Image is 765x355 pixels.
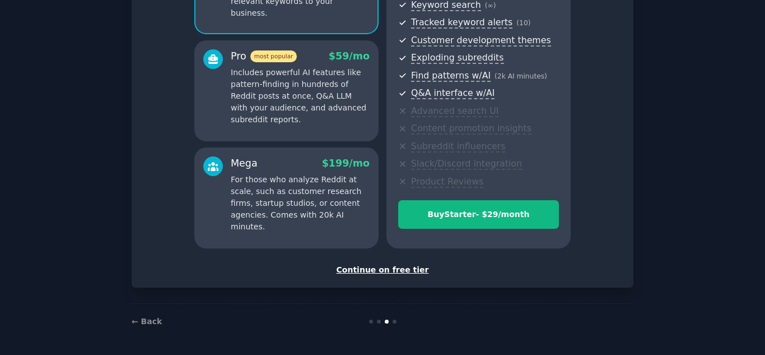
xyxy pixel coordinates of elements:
[322,158,370,169] span: $ 199 /mo
[398,200,559,229] button: BuyStarter- $29/month
[143,264,622,276] div: Continue on free tier
[411,176,483,188] span: Product Reviews
[250,50,297,62] span: most popular
[231,156,258,170] div: Mega
[231,49,297,63] div: Pro
[132,317,162,326] a: ← Back
[231,174,370,233] p: For those who analyze Reddit at scale, such as customer research firms, startup studios, or conte...
[516,19,530,27] span: ( 10 )
[411,141,505,153] span: Subreddit influencers
[411,87,495,99] span: Q&A interface w/AI
[411,17,512,29] span: Tracked keyword alerts
[399,209,558,220] div: Buy Starter - $ 29 /month
[411,70,491,82] span: Find patterns w/AI
[411,105,498,117] span: Advanced search UI
[231,67,370,126] p: Includes powerful AI features like pattern-finding in hundreds of Reddit posts at once, Q&A LLM w...
[411,52,503,64] span: Exploding subreddits
[329,50,370,62] span: $ 59 /mo
[411,35,551,47] span: Customer development themes
[411,123,531,135] span: Content promotion insights
[485,2,496,10] span: ( ∞ )
[411,158,522,170] span: Slack/Discord integration
[495,72,547,80] span: ( 2k AI minutes )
